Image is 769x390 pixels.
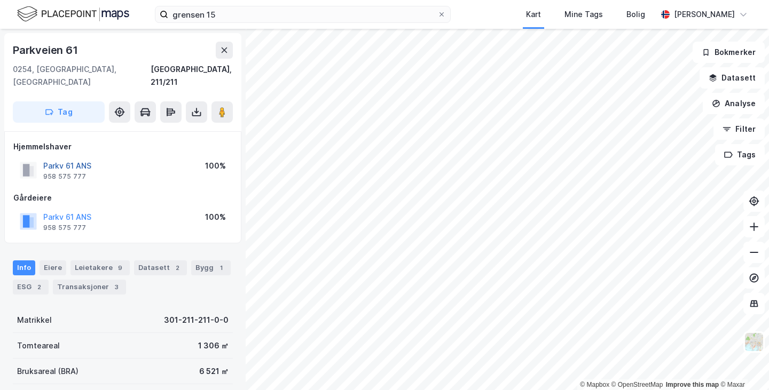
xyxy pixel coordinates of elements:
[164,314,229,327] div: 301-211-211-0-0
[580,381,609,388] a: Mapbox
[13,42,80,59] div: Parkveien 61
[703,93,765,114] button: Analyse
[526,8,541,21] div: Kart
[13,280,49,295] div: ESG
[191,260,231,275] div: Bygg
[17,339,60,352] div: Tomteareal
[134,260,187,275] div: Datasett
[674,8,735,21] div: [PERSON_NAME]
[17,5,129,23] img: logo.f888ab2527a4732fd821a326f86c7f29.svg
[216,262,226,273] div: 1
[115,262,125,273] div: 9
[70,260,130,275] div: Leietakere
[716,339,769,390] div: Kontrollprogram for chat
[13,101,105,123] button: Tag
[611,381,663,388] a: OpenStreetMap
[564,8,603,21] div: Mine Tags
[13,140,232,153] div: Hjemmelshaver
[205,211,226,224] div: 100%
[43,172,86,181] div: 958 575 777
[172,262,183,273] div: 2
[53,280,126,295] div: Transaksjoner
[43,224,86,232] div: 958 575 777
[693,42,765,63] button: Bokmerker
[199,365,229,378] div: 6 521 ㎡
[700,67,765,89] button: Datasett
[17,314,52,327] div: Matrikkel
[151,63,233,89] div: [GEOGRAPHIC_DATA], 211/211
[715,144,765,165] button: Tags
[13,63,151,89] div: 0254, [GEOGRAPHIC_DATA], [GEOGRAPHIC_DATA]
[13,192,232,204] div: Gårdeiere
[205,160,226,172] div: 100%
[744,332,764,352] img: Z
[34,282,44,292] div: 2
[666,381,719,388] a: Improve this map
[198,339,229,352] div: 1 306 ㎡
[713,118,765,140] button: Filter
[168,6,437,22] input: Søk på adresse, matrikkel, gårdeiere, leietakere eller personer
[716,339,769,390] iframe: Chat Widget
[17,365,79,378] div: Bruksareal (BRA)
[13,260,35,275] div: Info
[111,282,122,292] div: 3
[40,260,66,275] div: Eiere
[626,8,645,21] div: Bolig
